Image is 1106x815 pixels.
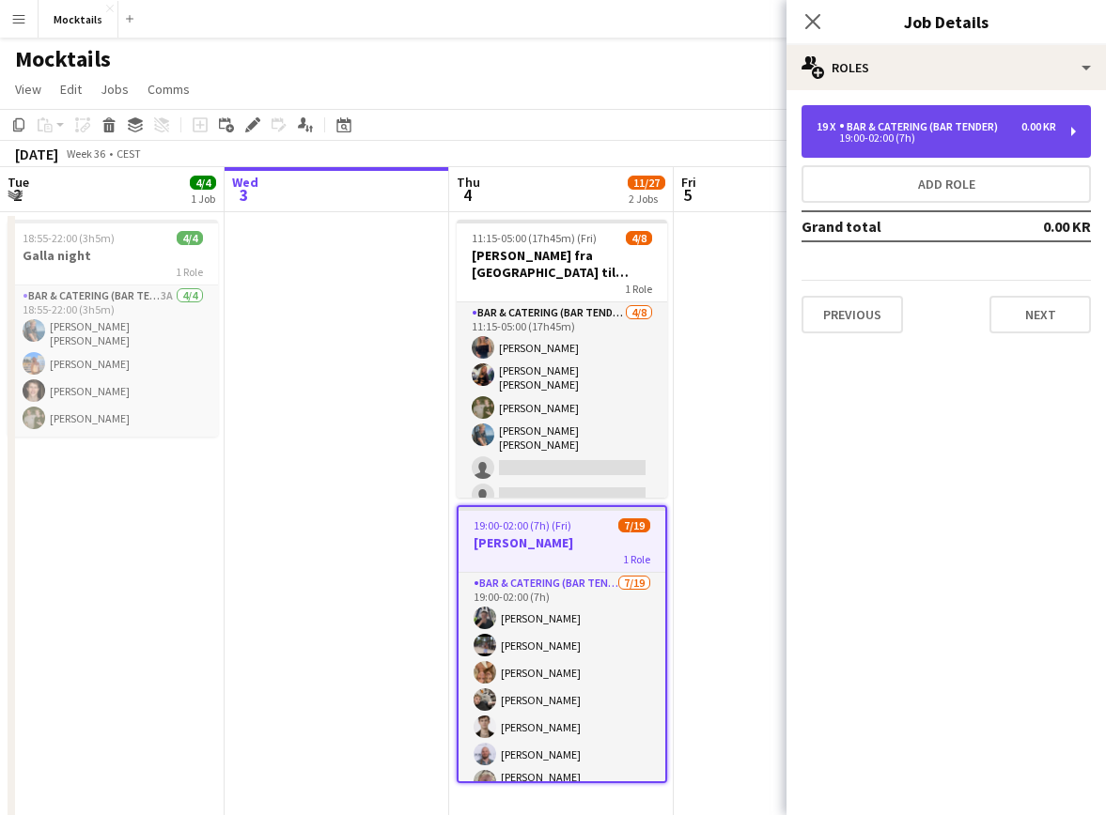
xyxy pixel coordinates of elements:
[177,231,203,245] span: 4/4
[190,176,216,190] span: 4/4
[8,174,29,191] span: Tue
[62,146,109,161] span: Week 36
[15,145,58,163] div: [DATE]
[53,77,89,101] a: Edit
[191,192,215,206] div: 1 Job
[681,174,696,191] span: Fri
[457,247,667,281] h3: [PERSON_NAME] fra [GEOGRAPHIC_DATA] til [GEOGRAPHIC_DATA]
[629,192,664,206] div: 2 Jobs
[176,265,203,279] span: 1 Role
[5,184,29,206] span: 2
[117,146,141,161] div: CEST
[839,120,1005,133] div: Bar & Catering (Bar Tender)
[474,518,571,532] span: 19:00-02:00 (7h) (Fri)
[817,133,1056,143] div: 19:00-02:00 (7h)
[817,120,839,133] div: 19 x
[457,174,480,191] span: Thu
[802,165,1091,203] button: Add role
[8,77,49,101] a: View
[60,81,82,98] span: Edit
[8,285,218,437] app-card-role: Bar & Catering (Bar Tender)3A4/418:55-22:00 (3h5m)[PERSON_NAME] [PERSON_NAME][PERSON_NAME][PERSON...
[459,534,665,551] h3: [PERSON_NAME]
[457,302,667,568] app-card-role: Bar & Catering (Bar Tender)4/811:15-05:00 (17h45m)[PERSON_NAME][PERSON_NAME] [PERSON_NAME] [PERSO...
[15,45,111,73] h1: Mocktails
[39,1,118,38] button: Mocktails
[625,282,652,296] span: 1 Role
[787,45,1106,90] div: Roles
[23,231,115,245] span: 18:55-22:00 (3h5m)
[989,296,1091,333] button: Next
[101,81,129,98] span: Jobs
[678,184,696,206] span: 5
[787,9,1106,34] h3: Job Details
[623,552,650,566] span: 1 Role
[140,77,197,101] a: Comms
[148,81,190,98] span: Comms
[229,184,258,206] span: 3
[472,231,597,245] span: 11:15-05:00 (17h45m) (Fri)
[8,247,218,264] h3: Galla night
[457,220,667,498] app-job-card: 11:15-05:00 (17h45m) (Fri)4/8[PERSON_NAME] fra [GEOGRAPHIC_DATA] til [GEOGRAPHIC_DATA]1 RoleBar &...
[232,174,258,191] span: Wed
[618,518,650,532] span: 7/19
[93,77,136,101] a: Jobs
[454,184,480,206] span: 4
[1021,120,1056,133] div: 0.00 KR
[628,176,665,190] span: 11/27
[8,220,218,437] app-job-card: 18:55-22:00 (3h5m)4/4Galla night1 RoleBar & Catering (Bar Tender)3A4/418:55-22:00 (3h5m)[PERSON_N...
[15,81,41,98] span: View
[802,211,981,241] td: Grand total
[802,296,903,333] button: Previous
[981,211,1091,241] td: 0.00 KR
[457,505,667,783] app-job-card: 19:00-02:00 (7h) (Fri)7/19[PERSON_NAME]1 RoleBar & Catering (Bar Tender)7/1919:00-02:00 (7h)[PERS...
[626,231,652,245] span: 4/8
